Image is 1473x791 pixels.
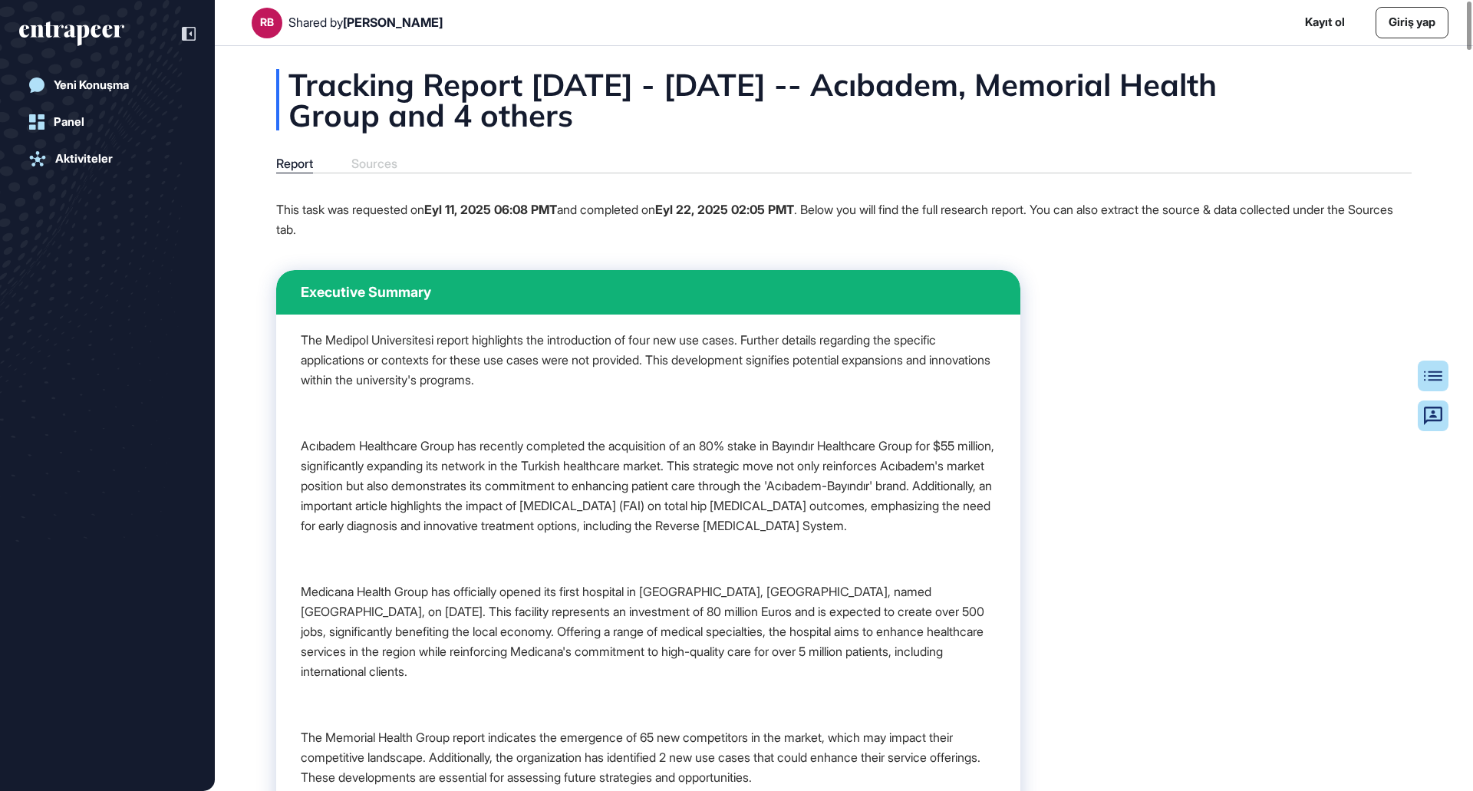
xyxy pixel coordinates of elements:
div: RB [260,16,274,28]
div: Shared by [288,15,443,30]
div: Panel [54,115,84,129]
span: Executive Summary [301,285,431,299]
div: Report [276,157,313,171]
strong: Eyl 22, 2025 02:05 PMT [655,202,794,217]
p: The Memorial Health Group report indicates the emergence of 65 new competitors in the market, whi... [301,727,996,787]
p: Acıbadem Healthcare Group has recently completed the acquisition of an 80% stake in Bayındır Heal... [301,436,996,536]
p: This task was requested on and completed on . Below you will find the full research report. You c... [276,199,1412,239]
strong: Eyl 11, 2025 06:08 PMT [424,202,557,217]
div: Tracking Report [DATE] - [DATE] -- Acıbadem, Memorial Health Group and 4 others [276,69,1412,130]
a: Giriş yap [1376,7,1448,38]
p: Medicana Health Group has officially opened its first hospital in [GEOGRAPHIC_DATA], [GEOGRAPHIC_... [301,582,996,681]
div: Yeni Konuşma [54,78,129,92]
p: The Medipol Universitesi report highlights the introduction of four new use cases. Further detail... [301,330,996,390]
div: entrapeer-logo [19,21,124,46]
div: Aktiviteler [55,152,113,166]
span: [PERSON_NAME] [343,15,443,30]
a: Kayıt ol [1305,14,1345,31]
